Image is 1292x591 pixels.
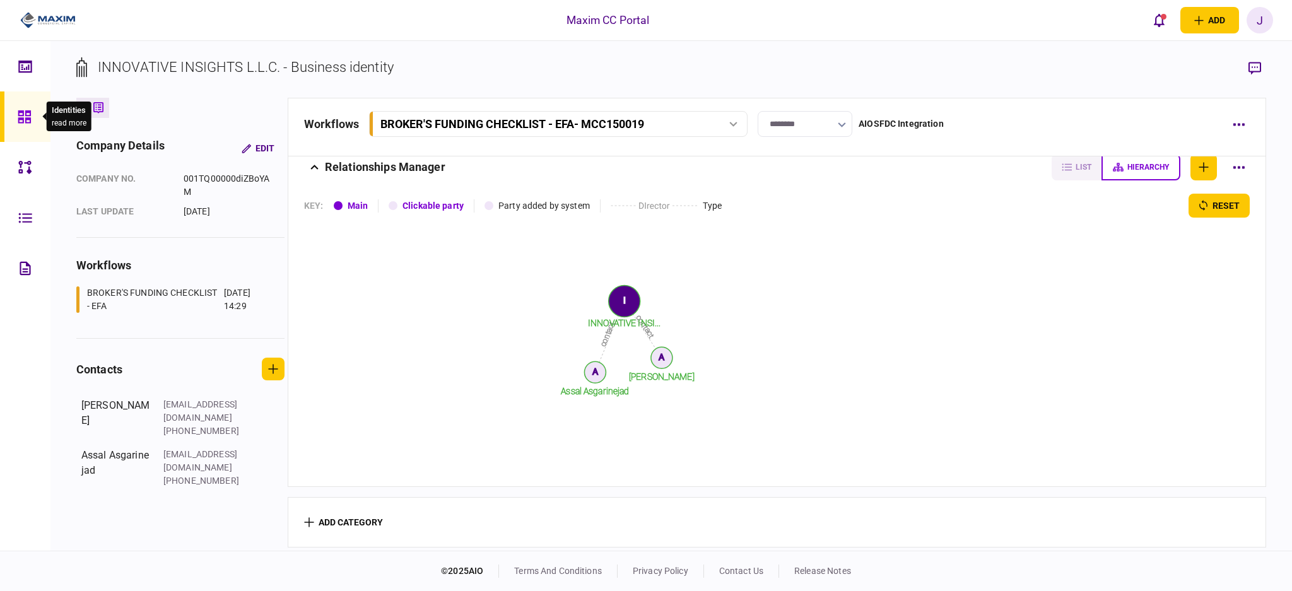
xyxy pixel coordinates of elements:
tspan: Assal Asgarinejad [561,386,629,396]
div: AIOSFDC Integration [859,117,944,131]
div: [EMAIL_ADDRESS][DOMAIN_NAME] [163,448,245,474]
div: Identities [52,104,86,117]
div: 001TQ00000diZBoYAM [184,172,275,199]
div: company no. [76,172,171,199]
text: I [623,295,626,305]
div: BROKER'S FUNDING CHECKLIST - EFA [87,286,221,313]
div: [PHONE_NUMBER] [163,424,245,438]
div: [DATE] 14:29 [224,286,269,313]
button: list [1052,154,1101,180]
tspan: [PERSON_NAME] [629,372,695,382]
button: add category [304,517,383,527]
button: J [1247,7,1273,33]
div: KEY : [304,199,324,213]
div: company details [76,137,165,160]
button: hierarchy [1101,154,1180,180]
button: BROKER'S FUNDING CHECKLIST - EFA- MCC150019 [369,111,748,137]
text: A [659,352,664,362]
a: BROKER'S FUNDING CHECKLIST - EFA[DATE] 14:29 [76,286,269,313]
div: Relationships Manager [325,154,445,180]
span: hierarchy [1127,163,1169,172]
div: Main [348,199,368,213]
div: [PERSON_NAME] [81,398,151,438]
div: [EMAIL_ADDRESS][DOMAIN_NAME] [163,398,245,424]
div: [PHONE_NUMBER] [163,474,245,488]
div: Maxim CC Portal [567,12,650,28]
div: INNOVATIVE INSIGHTS L.L.C. - Business identity [98,57,394,78]
tspan: INNOVATIVE INSI... [588,318,661,328]
a: privacy policy [633,566,688,576]
div: Party added by system [498,199,590,213]
div: Assal Asgarinejad [81,448,151,488]
div: contacts [76,361,122,378]
div: [DATE] [184,205,275,218]
button: open notifications list [1146,7,1173,33]
div: Type [703,199,722,213]
div: workflows [304,115,359,132]
text: contact [599,320,616,348]
button: Edit [232,137,285,160]
div: last update [76,205,171,218]
img: client company logo [20,11,76,30]
div: Clickable party [402,199,464,213]
span: list [1076,163,1091,172]
button: open adding identity options [1180,7,1239,33]
button: read more [52,119,86,127]
button: reset [1189,194,1250,218]
div: BROKER'S FUNDING CHECKLIST - EFA - MCC150019 [380,117,644,131]
a: contact us [719,566,763,576]
text: A [592,366,598,377]
a: release notes [794,566,851,576]
div: workflows [76,257,285,274]
div: © 2025 AIO [441,565,499,578]
a: terms and conditions [514,566,602,576]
